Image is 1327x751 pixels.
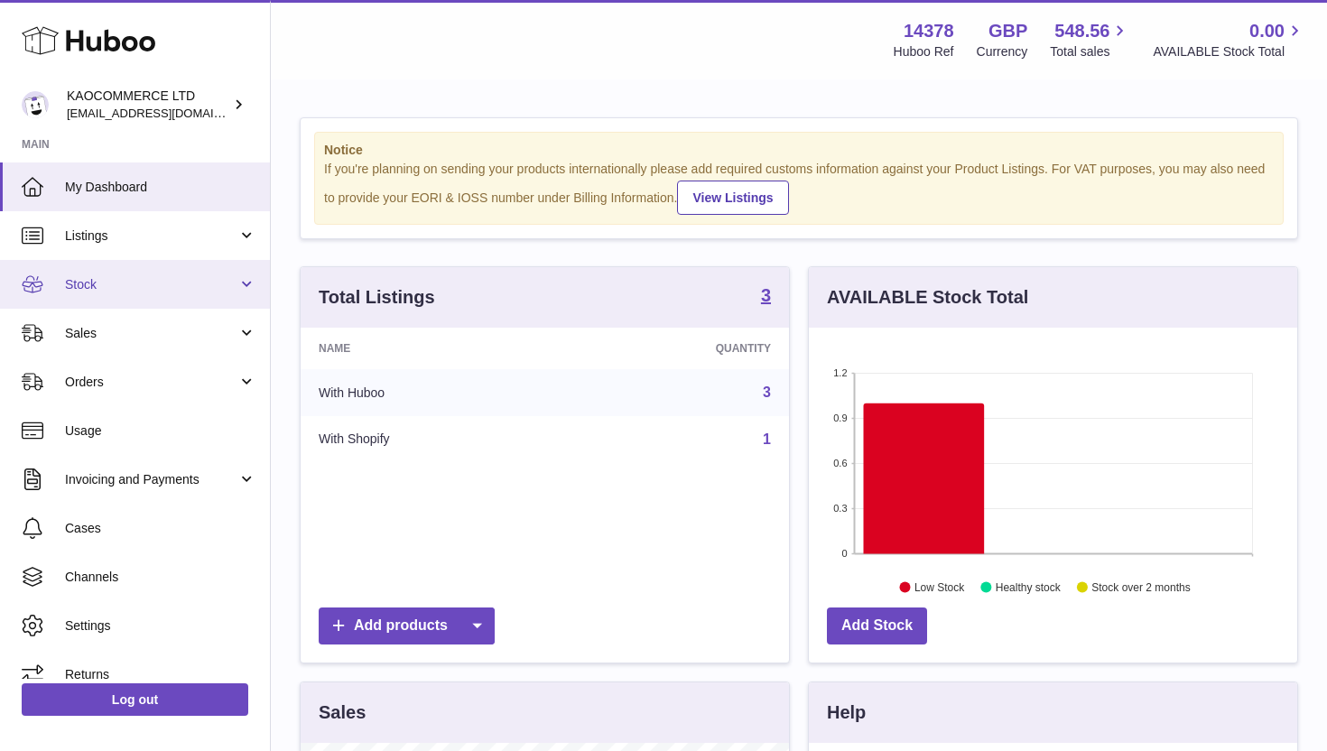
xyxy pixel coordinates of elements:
[67,106,265,120] span: [EMAIL_ADDRESS][DOMAIN_NAME]
[65,179,256,196] span: My Dashboard
[988,19,1027,43] strong: GBP
[324,142,1274,159] strong: Notice
[301,416,564,463] td: With Shopify
[1249,19,1285,43] span: 0.00
[833,413,847,423] text: 0.9
[319,607,495,644] a: Add products
[1153,19,1305,60] a: 0.00 AVAILABLE Stock Total
[827,607,927,644] a: Add Stock
[761,286,771,308] a: 3
[763,385,771,400] a: 3
[894,43,954,60] div: Huboo Ref
[65,471,237,488] span: Invoicing and Payments
[1054,19,1109,43] span: 548.56
[65,374,237,391] span: Orders
[761,286,771,304] strong: 3
[977,43,1028,60] div: Currency
[833,367,847,378] text: 1.2
[1050,43,1130,60] span: Total sales
[324,161,1274,215] div: If you're planning on sending your products internationally please add required customs informati...
[1153,43,1305,60] span: AVAILABLE Stock Total
[22,91,49,118] img: hello@lunera.co.uk
[827,700,866,725] h3: Help
[564,328,789,369] th: Quantity
[65,276,237,293] span: Stock
[319,285,435,310] h3: Total Listings
[22,683,248,716] a: Log out
[67,88,229,122] div: KAOCOMMERCE LTD
[833,458,847,468] text: 0.6
[677,181,788,215] a: View Listings
[914,580,965,593] text: Low Stock
[841,548,847,559] text: 0
[65,325,237,342] span: Sales
[1091,580,1190,593] text: Stock over 2 months
[65,227,237,245] span: Listings
[301,328,564,369] th: Name
[65,666,256,683] span: Returns
[827,285,1028,310] h3: AVAILABLE Stock Total
[65,569,256,586] span: Channels
[1050,19,1130,60] a: 548.56 Total sales
[65,520,256,537] span: Cases
[301,369,564,416] td: With Huboo
[763,431,771,447] a: 1
[65,617,256,635] span: Settings
[65,422,256,440] span: Usage
[996,580,1062,593] text: Healthy stock
[833,503,847,514] text: 0.3
[904,19,954,43] strong: 14378
[319,700,366,725] h3: Sales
